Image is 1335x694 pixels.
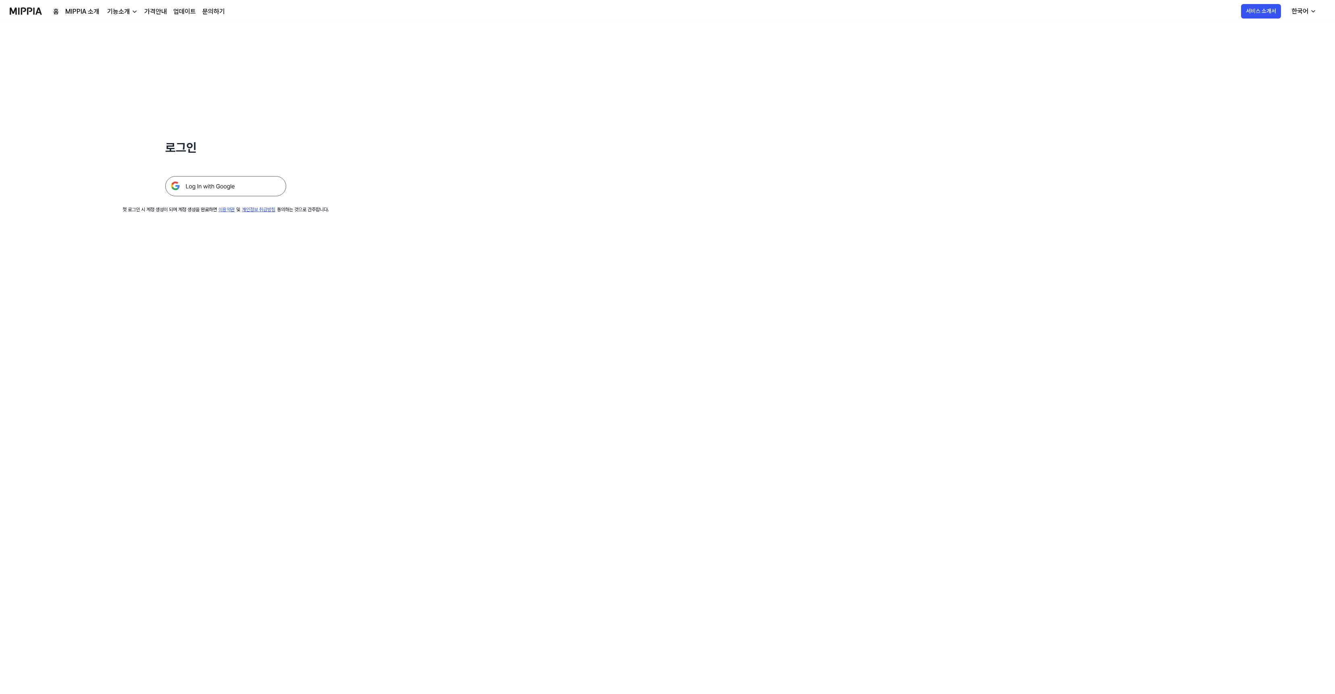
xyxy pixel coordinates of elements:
button: 서비스 소개서 [1241,4,1281,19]
a: MIPPIA 소개 [65,7,99,17]
h1: 로그인 [165,139,286,157]
img: 구글 로그인 버튼 [165,176,286,196]
a: 개인정보 취급방침 [242,207,275,212]
div: 한국어 [1290,6,1310,16]
img: down [131,8,138,15]
a: 문의하기 [202,7,225,17]
div: 첫 로그인 시 계정 생성이 되며 계정 생성을 완료하면 및 동의하는 것으로 간주합니다. [123,206,329,213]
a: 가격안내 [144,7,167,17]
a: 이용약관 [218,207,235,212]
div: 기능소개 [106,7,131,17]
a: 홈 [53,7,59,17]
a: 업데이트 [173,7,196,17]
button: 기능소개 [106,7,138,17]
button: 한국어 [1285,3,1321,19]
